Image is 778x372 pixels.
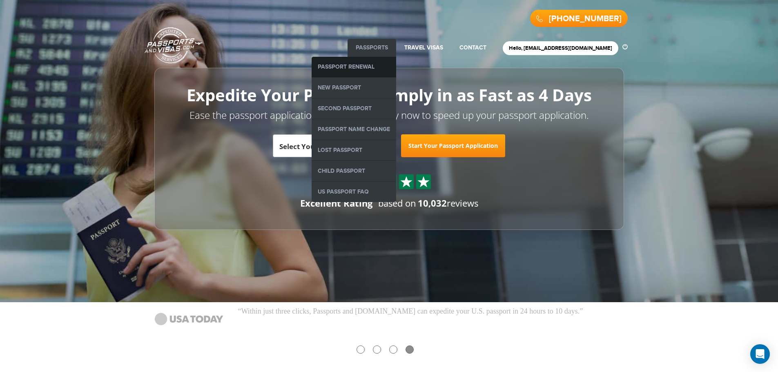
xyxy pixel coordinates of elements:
[145,27,203,64] a: Passports & [DOMAIN_NAME]
[312,182,396,202] a: US Passport FAQ
[312,119,396,140] a: Passport Name Change
[312,98,396,119] a: Second Passport
[418,197,478,209] span: reviews
[312,140,396,160] a: Lost Passport
[750,344,770,364] div: Open Intercom Messenger
[300,197,372,209] div: Excellent Rating
[378,197,416,209] span: based on
[173,108,606,122] p: Ease the passport application process and apply now to speed up your passport application.
[549,14,622,24] a: [PHONE_NUMBER]
[312,161,396,181] a: Child Passport
[173,86,606,104] h1: Expedite Your Passport Simply in as Fast as 4 Days
[273,134,395,157] span: Select Your Service
[509,45,612,51] a: Hello, [EMAIL_ADDRESS][DOMAIN_NAME]
[312,57,396,77] a: Passport Renewal
[238,306,630,317] p: “Within just three clicks, Passports and [DOMAIN_NAME] can expedite your U.S. passport in 24 hour...
[401,134,505,157] a: Start Your Passport Application
[312,78,396,98] a: New Passport
[418,197,447,209] strong: 10,032
[356,44,388,51] a: Passports
[279,142,345,151] span: Select Your Service
[404,44,443,51] a: Travel Visas
[148,306,230,332] img: USA-Today
[459,44,486,51] a: Contact
[279,138,387,160] span: Select Your Service
[400,176,412,188] img: Sprite St
[417,176,430,188] img: Sprite St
